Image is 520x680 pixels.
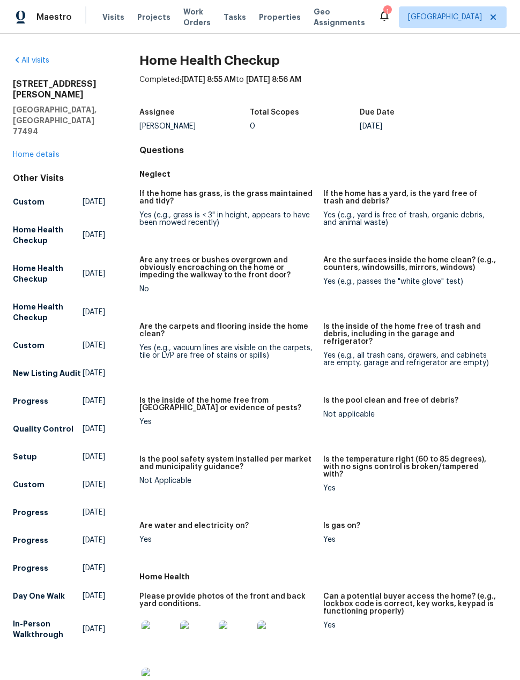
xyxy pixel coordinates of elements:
a: New Listing Audit[DATE] [13,364,105,383]
span: [DATE] [83,268,105,279]
div: Other Visits [13,173,105,184]
span: Properties [259,12,301,22]
h5: Custom [13,340,44,351]
div: Yes (e.g., passes the "white glove" test) [323,278,499,285]
a: Progress[DATE] [13,531,105,550]
span: [DATE] [83,340,105,351]
a: Home Health Checkup[DATE] [13,220,105,250]
a: Home details [13,151,60,158]
span: [DATE] 8:56 AM [246,76,301,84]
h5: Quality Control [13,424,73,434]
h5: Home Health [139,571,507,582]
a: Custom[DATE] [13,192,105,211]
span: [DATE] [83,479,105,490]
h5: New Listing Audit [13,368,81,379]
div: Not Applicable [139,477,315,485]
a: Day One Walk[DATE] [13,586,105,606]
h5: Is the inside of the home free from [GEOGRAPHIC_DATA] or evidence of pests? [139,397,315,412]
span: Visits [102,12,124,22]
h5: Are any trees or bushes overgrown and obviously encroaching on the home or impeding the walkway t... [139,256,315,279]
div: [PERSON_NAME] [139,123,250,130]
span: [DATE] [83,307,105,318]
h5: Progress [13,535,48,546]
a: Progress[DATE] [13,391,105,411]
h2: [STREET_ADDRESS][PERSON_NAME] [13,79,105,100]
h5: Can a potential buyer access the home? (e.g., lockbox code is correct, key works, keypad is funct... [323,593,499,615]
h5: Assignee [139,109,175,116]
h5: If the home has grass, is the grass maintained and tidy? [139,190,315,205]
div: Yes (e.g., yard is free of trash, organic debris, and animal waste) [323,211,499,226]
span: [DATE] [83,624,105,634]
h5: Progress [13,507,48,518]
a: Custom[DATE] [13,336,105,355]
span: [DATE] [83,197,105,207]
h5: Custom [13,479,44,490]
h5: Are the surfaces inside the home clean? (e.g., counters, windowsills, mirrors, windows) [323,256,499,271]
h5: Neglect [139,169,507,179]
h4: Questions [139,145,507,156]
div: Yes [139,536,315,543]
h5: Total Scopes [250,109,299,116]
h5: Is the inside of the home free of trash and debris, including in the garage and refrigerator? [323,323,499,345]
h5: Is the pool safety system installed per market and municipality guidance? [139,456,315,471]
h5: Home Health Checkup [13,224,83,246]
div: Yes (e.g., all trash cans, drawers, and cabinets are empty, garage and refrigerator are empty) [323,352,499,367]
div: 1 [383,6,391,17]
span: Tasks [224,13,246,21]
span: Projects [137,12,170,22]
h5: Is gas on? [323,522,360,530]
div: Yes [139,418,315,426]
h5: Day One Walk [13,591,65,601]
h5: Custom [13,197,44,207]
a: Custom[DATE] [13,475,105,494]
h5: Is the pool clean and free of debris? [323,397,458,404]
div: Yes [323,622,499,629]
a: In-Person Walkthrough[DATE] [13,614,105,644]
h5: Home Health Checkup [13,263,83,284]
div: Completed: to [139,74,507,102]
a: Setup[DATE] [13,447,105,466]
span: [GEOGRAPHIC_DATA] [408,12,482,22]
h5: If the home has a yard, is the yard free of trash and debris? [323,190,499,205]
span: Maestro [36,12,72,22]
a: Quality Control[DATE] [13,419,105,439]
div: Yes [323,536,499,543]
span: [DATE] [83,535,105,546]
h5: Setup [13,451,37,462]
h5: Progress [13,396,48,406]
h5: Are water and electricity on? [139,522,249,530]
h5: Are the carpets and flooring inside the home clean? [139,323,315,338]
div: Yes (e.g., grass is < 3" in height, appears to have been mowed recently) [139,211,315,226]
div: Not applicable [323,411,499,418]
span: [DATE] 8:55 AM [181,76,236,84]
h5: [GEOGRAPHIC_DATA], [GEOGRAPHIC_DATA] 77494 [13,104,105,137]
span: [DATE] [83,396,105,406]
a: Home Health Checkup[DATE] [13,259,105,289]
span: [DATE] [83,563,105,573]
a: Progress[DATE] [13,503,105,522]
div: Yes [323,485,499,492]
a: Home Health Checkup[DATE] [13,297,105,327]
span: Geo Assignments [314,6,365,28]
div: No [139,285,315,293]
span: [DATE] [83,451,105,462]
span: [DATE] [83,230,105,240]
div: 0 [250,123,360,130]
div: [DATE] [360,123,470,130]
a: Progress[DATE] [13,558,105,578]
h5: Progress [13,563,48,573]
h5: Please provide photos of the front and back yard conditions. [139,593,315,608]
span: [DATE] [83,507,105,518]
div: Yes (e.g., vacuum lines are visible on the carpets, tile or LVP are free of stains or spills) [139,344,315,359]
span: Work Orders [183,6,211,28]
span: [DATE] [83,424,105,434]
h5: Is the temperature right (60 to 85 degrees), with no signs control is broken/tampered with? [323,456,499,478]
span: [DATE] [83,591,105,601]
span: [DATE] [83,368,105,379]
h5: Home Health Checkup [13,301,83,323]
h5: In-Person Walkthrough [13,618,83,640]
h2: Home Health Checkup [139,55,507,66]
a: All visits [13,57,49,64]
h5: Due Date [360,109,395,116]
